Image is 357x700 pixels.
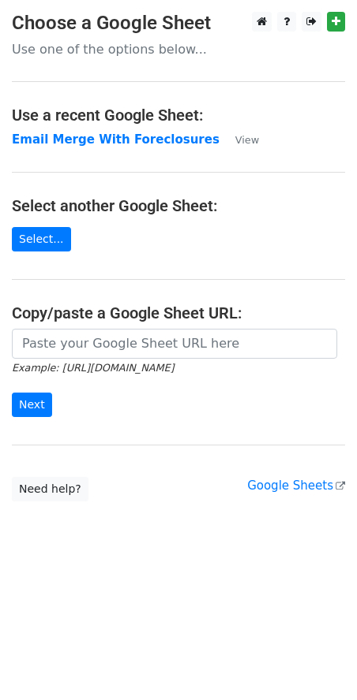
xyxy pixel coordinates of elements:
a: Select... [12,227,71,251]
input: Paste your Google Sheet URL here [12,329,337,359]
a: Google Sheets [247,478,345,493]
a: View [220,132,259,147]
p: Use one of the options below... [12,41,345,58]
small: Example: [URL][DOMAIN_NAME] [12,362,174,374]
a: Email Merge With Foreclosures [12,132,220,147]
h4: Select another Google Sheet: [12,196,345,215]
h4: Use a recent Google Sheet: [12,106,345,125]
a: Need help? [12,477,88,501]
input: Next [12,393,52,417]
h3: Choose a Google Sheet [12,12,345,35]
small: View [235,134,259,146]
h4: Copy/paste a Google Sheet URL: [12,303,345,322]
